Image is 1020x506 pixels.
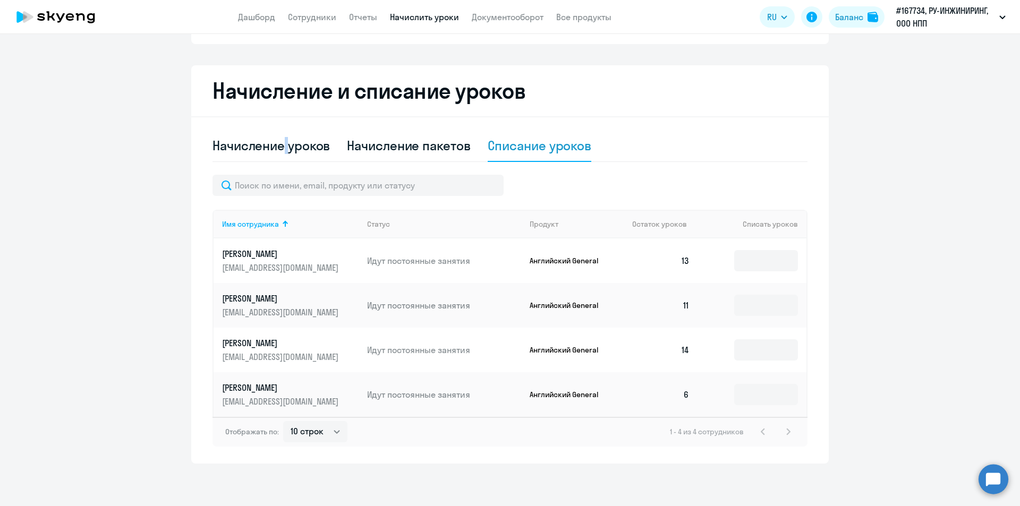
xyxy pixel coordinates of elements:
a: [PERSON_NAME][EMAIL_ADDRESS][DOMAIN_NAME] [222,293,359,318]
div: Статус [367,219,390,229]
div: Имя сотрудника [222,219,279,229]
td: 13 [624,238,698,283]
a: Начислить уроки [390,12,459,22]
td: 11 [624,283,698,328]
p: Идут постоянные занятия [367,389,521,400]
p: Идут постоянные занятия [367,255,521,267]
p: Идут постоянные занятия [367,299,521,311]
p: Английский General [530,345,609,355]
a: Документооборот [472,12,543,22]
div: Начисление пакетов [347,137,470,154]
button: Балансbalance [829,6,885,28]
div: Продукт [530,219,558,229]
a: Все продукты [556,12,611,22]
p: [PERSON_NAME] [222,293,341,304]
p: [EMAIL_ADDRESS][DOMAIN_NAME] [222,262,341,273]
div: Имя сотрудника [222,219,359,229]
div: Продукт [530,219,624,229]
p: [PERSON_NAME] [222,382,341,393]
p: [EMAIL_ADDRESS][DOMAIN_NAME] [222,396,341,407]
span: 1 - 4 из 4 сотрудников [670,427,744,436]
p: [EMAIL_ADDRESS][DOMAIN_NAME] [222,351,341,363]
button: #167734, РУ-ИНЖИНИРИНГ, ООО НПП [891,4,1011,30]
p: Английский General [530,256,609,265]
button: RU [760,6,795,28]
p: [PERSON_NAME] [222,248,341,260]
p: Английский General [530,301,609,310]
p: #167734, РУ-ИНЖИНИРИНГ, ООО НПП [896,4,995,30]
a: [PERSON_NAME][EMAIL_ADDRESS][DOMAIN_NAME] [222,382,359,407]
span: Остаток уроков [632,219,687,229]
span: RU [767,11,777,23]
div: Остаток уроков [632,219,698,229]
div: Статус [367,219,521,229]
a: Дашборд [238,12,275,22]
div: Начисление уроков [212,137,330,154]
p: Английский General [530,390,609,399]
th: Списать уроков [698,210,806,238]
p: [EMAIL_ADDRESS][DOMAIN_NAME] [222,306,341,318]
p: [PERSON_NAME] [222,337,341,349]
p: Идут постоянные занятия [367,344,521,356]
img: balance [868,12,878,22]
a: Сотрудники [288,12,336,22]
a: [PERSON_NAME][EMAIL_ADDRESS][DOMAIN_NAME] [222,337,359,363]
a: Отчеты [349,12,377,22]
span: Отображать по: [225,427,279,436]
h2: Начисление и списание уроков [212,78,807,104]
input: Поиск по имени, email, продукту или статусу [212,175,504,196]
div: Баланс [835,11,863,23]
div: Списание уроков [488,137,592,154]
td: 14 [624,328,698,372]
a: [PERSON_NAME][EMAIL_ADDRESS][DOMAIN_NAME] [222,248,359,273]
td: 6 [624,372,698,417]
